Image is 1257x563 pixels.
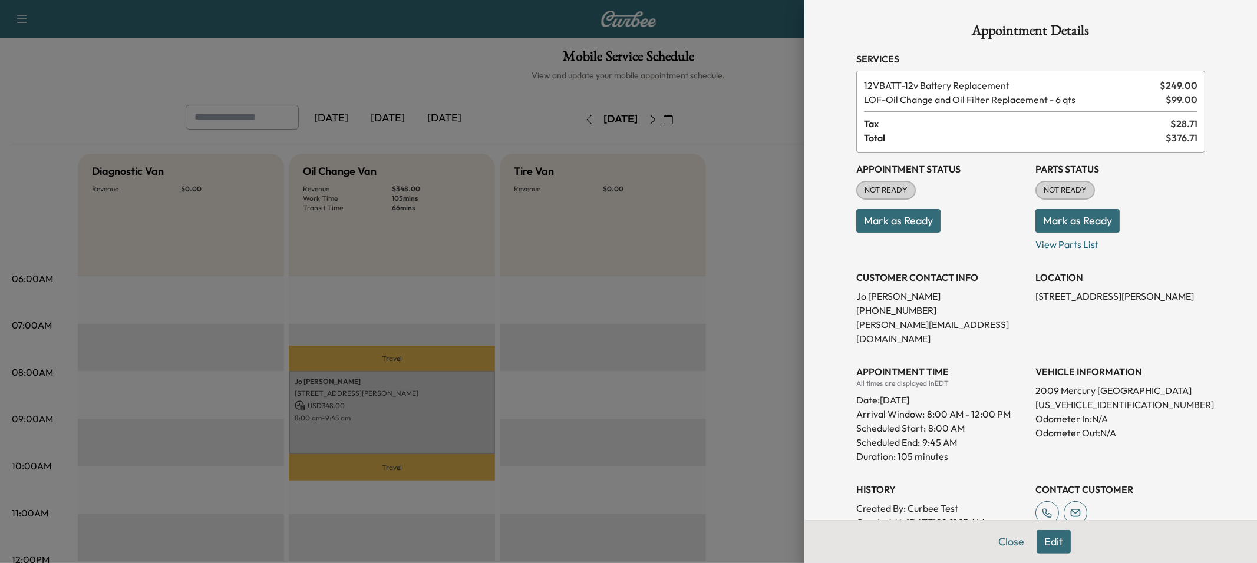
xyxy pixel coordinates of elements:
[1037,530,1071,554] button: Edit
[856,24,1205,42] h1: Appointment Details
[856,482,1026,496] h3: History
[856,449,1026,463] p: Duration: 105 minutes
[1035,426,1205,440] p: Odometer Out: N/A
[1035,289,1205,303] p: [STREET_ADDRESS][PERSON_NAME]
[1170,117,1197,131] span: $ 28.71
[1035,383,1205,398] p: 2009 Mercury [GEOGRAPHIC_DATA]
[856,317,1026,346] p: [PERSON_NAME][EMAIL_ADDRESS][DOMAIN_NAME]
[857,184,915,196] span: NOT READY
[864,117,1170,131] span: Tax
[856,289,1026,303] p: Jo [PERSON_NAME]
[856,52,1205,66] h3: Services
[856,407,1026,421] p: Arrival Window:
[856,388,1026,407] div: Date: [DATE]
[856,501,1026,515] p: Created By : Curbee Test
[856,515,1026,529] p: Created At : [DATE] 10:11:13 AM
[856,209,941,233] button: Mark as Ready
[1035,365,1205,379] h3: VEHICLE INFORMATION
[1166,131,1197,145] span: $ 376.71
[864,92,1161,107] span: Oil Change and Oil Filter Replacement - 6 qts
[928,421,965,435] p: 8:00 AM
[991,530,1032,554] button: Close
[856,270,1026,284] h3: CUSTOMER CONTACT INFO
[1035,270,1205,284] h3: LOCATION
[856,162,1026,176] h3: Appointment Status
[922,435,957,449] p: 9:45 AM
[1166,92,1197,107] span: $ 99.00
[1160,78,1197,92] span: $ 249.00
[927,407,1011,421] span: 8:00 AM - 12:00 PM
[1035,482,1205,496] h3: CONTACT CUSTOMER
[1035,412,1205,426] p: Odometer In: N/A
[1035,209,1120,233] button: Mark as Ready
[864,78,1155,92] span: 12v Battery Replacement
[856,365,1026,379] h3: APPOINTMENT TIME
[864,131,1166,145] span: Total
[856,435,920,449] p: Scheduled End:
[856,303,1026,317] p: [PHONE_NUMBER]
[856,421,926,435] p: Scheduled Start:
[1035,233,1205,251] p: View Parts List
[1037,184,1094,196] span: NOT READY
[856,379,1026,388] div: All times are displayed in EDT
[1035,398,1205,412] p: [US_VEHICLE_IDENTIFICATION_NUMBER]
[1035,162,1205,176] h3: Parts Status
